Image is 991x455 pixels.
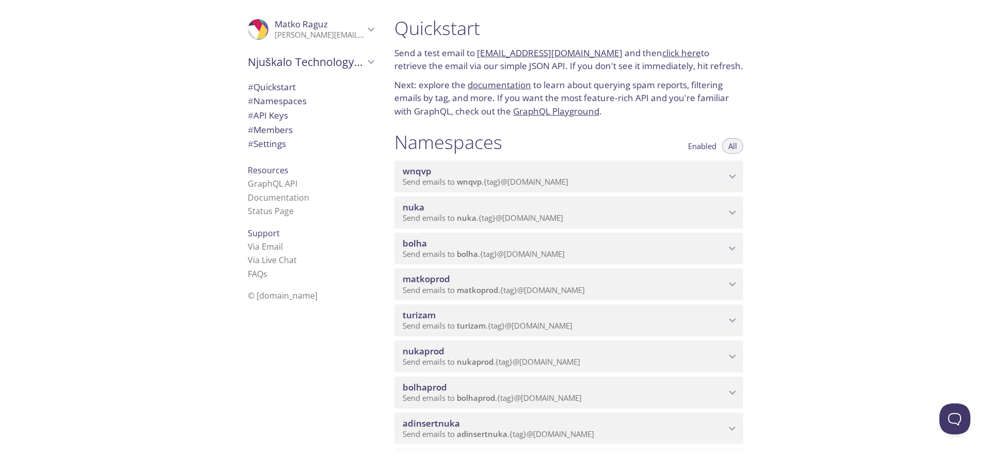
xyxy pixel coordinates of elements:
a: FAQ [248,268,267,280]
p: Next: explore the to learn about querying spam reports, filtering emails by tag, and more. If you... [394,78,743,118]
a: Status Page [248,205,294,217]
a: Via Email [248,241,283,252]
span: wnqvp [457,176,482,187]
div: Matko Raguz [239,12,382,46]
div: adinsertnuka namespace [394,413,743,445]
div: matkoprod namespace [394,268,743,300]
h1: Quickstart [394,17,743,40]
span: Namespaces [248,95,307,107]
span: Send emails to . {tag} @[DOMAIN_NAME] [403,249,565,259]
span: Send emails to . {tag} @[DOMAIN_NAME] [403,429,594,439]
span: wnqvp [403,165,431,177]
iframe: Help Scout Beacon - Open [939,403,970,434]
span: nuka [457,213,476,223]
span: Quickstart [248,81,296,93]
span: bolha [403,237,427,249]
span: Send emails to . {tag} @[DOMAIN_NAME] [403,285,585,295]
span: turizam [457,320,486,331]
span: Members [248,124,293,136]
span: Resources [248,165,289,176]
div: bolha namespace [394,233,743,265]
span: Send emails to . {tag} @[DOMAIN_NAME] [403,320,572,331]
div: nuka namespace [394,197,743,229]
span: Send emails to . {tag} @[DOMAIN_NAME] [403,393,582,403]
a: GraphQL API [248,178,297,189]
span: adinsertnuka [457,429,507,439]
div: nukaprod namespace [394,340,743,372]
div: API Keys [239,108,382,123]
span: nukaprod [403,345,444,357]
div: Quickstart [239,80,382,94]
div: Njuškalo Technology d.o.o. [239,48,382,75]
div: wnqvp namespace [394,160,743,192]
span: bolha [457,249,478,259]
span: # [248,81,253,93]
div: Namespaces [239,94,382,108]
span: turizam [403,309,436,321]
h1: Namespaces [394,131,502,154]
span: © [DOMAIN_NAME] [248,290,317,301]
span: Support [248,228,280,239]
span: matkoprod [457,285,498,295]
a: Via Live Chat [248,254,297,266]
span: API Keys [248,109,288,121]
span: Matko Raguz [275,18,328,30]
div: bolhaprod namespace [394,377,743,409]
p: Send a test email to and then to retrieve the email via our simple JSON API. If you don't see it ... [394,46,743,73]
span: s [263,268,267,280]
span: adinsertnuka [403,417,460,429]
span: nukaprod [457,356,493,367]
span: Send emails to . {tag} @[DOMAIN_NAME] [403,356,580,367]
span: # [248,124,253,136]
span: nuka [403,201,424,213]
span: # [248,95,253,107]
span: bolhaprod [457,393,495,403]
a: click here [662,47,701,59]
span: Send emails to . {tag} @[DOMAIN_NAME] [403,176,568,187]
a: Documentation [248,192,309,203]
div: Team Settings [239,137,382,151]
span: # [248,138,253,150]
span: bolhaprod [403,381,447,393]
div: turizam namespace [394,304,743,336]
span: Send emails to . {tag} @[DOMAIN_NAME] [403,213,563,223]
span: Settings [248,138,286,150]
button: Enabled [682,138,723,154]
p: [PERSON_NAME][EMAIL_ADDRESS][PERSON_NAME][DOMAIN_NAME] [275,30,364,40]
span: matkoprod [403,273,450,285]
a: documentation [468,79,531,91]
div: Members [239,123,382,137]
span: # [248,109,253,121]
span: Njuškalo Technology d.o.o. [248,55,364,69]
button: All [722,138,743,154]
a: [EMAIL_ADDRESS][DOMAIN_NAME] [477,47,622,59]
a: GraphQL Playground [513,105,599,117]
